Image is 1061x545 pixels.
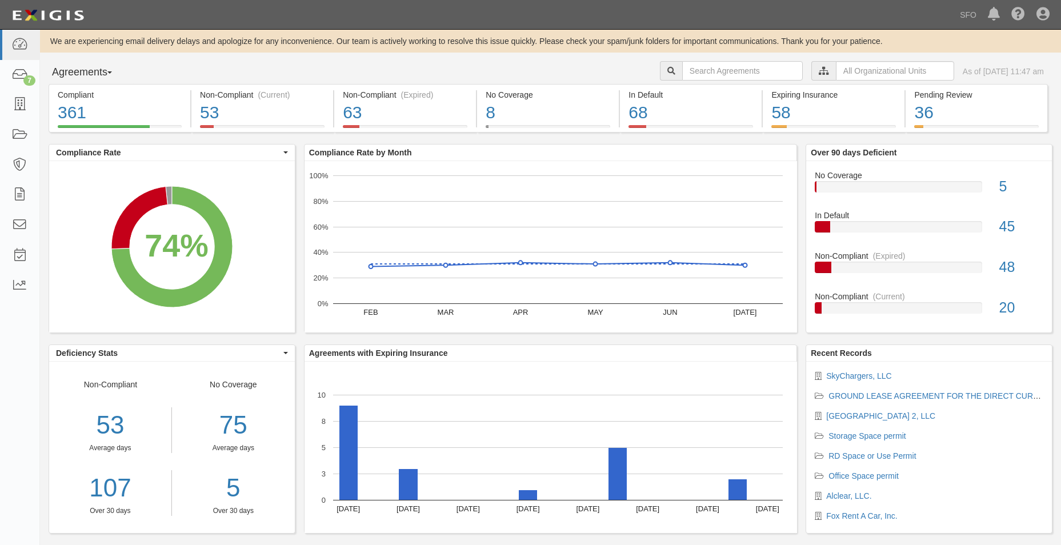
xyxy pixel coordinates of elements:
div: 53 [49,407,171,443]
div: Over 30 days [181,506,286,516]
div: Non-Compliant [49,379,172,516]
text: 10 [317,391,325,399]
text: 0 [322,496,326,504]
div: Non-Compliant (Current) [200,89,325,101]
a: Non-Compliant(Expired)48 [815,250,1043,291]
svg: A chart. [305,161,797,332]
a: No Coverage5 [815,170,1043,210]
a: Non-Compliant(Expired)63 [334,125,476,134]
text: MAR [437,308,454,316]
text: FEB [363,308,378,316]
b: Recent Records [811,348,872,358]
text: [DATE] [733,308,756,316]
button: Deficiency Stats [49,345,295,361]
div: No Coverage [172,379,295,516]
button: Agreements [49,61,134,84]
div: A chart. [49,161,295,332]
img: logo-5460c22ac91f19d4615b14bd174203de0afe785f0fc80cf4dbbc73dc1793850b.png [9,5,87,26]
a: Expiring Insurance58 [763,125,904,134]
a: Compliant361 [49,125,190,134]
text: 0% [317,299,328,308]
div: Non-Compliant [806,291,1052,302]
div: 63 [343,101,467,125]
text: [DATE] [636,504,659,513]
b: Agreements with Expiring Insurance [309,348,448,358]
button: Compliance Rate [49,145,295,161]
div: No Coverage [486,89,610,101]
input: All Organizational Units [836,61,954,81]
div: (Expired) [873,250,906,262]
div: 361 [58,101,182,125]
div: 8 [486,101,610,125]
text: 40% [313,248,328,257]
a: In Default45 [815,210,1043,250]
div: 20 [991,298,1052,318]
a: Office Space permit [828,471,899,480]
div: 58 [771,101,896,125]
a: 5 [181,470,286,506]
a: Pending Review36 [906,125,1047,134]
text: [DATE] [756,504,779,513]
text: 100% [309,171,329,180]
div: 53 [200,101,325,125]
div: Over 30 days [49,506,171,516]
text: MAY [587,308,603,316]
a: In Default68 [620,125,762,134]
div: 7 [23,75,35,86]
text: 5 [322,443,326,452]
span: Compliance Rate [56,147,281,158]
text: 80% [313,197,328,206]
div: As of [DATE] 11:47 am [963,66,1044,77]
text: 8 [322,417,326,426]
div: Compliant [58,89,182,101]
div: 68 [628,101,753,125]
a: Fox Rent A Car, Inc. [826,511,898,520]
div: In Default [806,210,1052,221]
text: 3 [322,470,326,478]
text: 60% [313,222,328,231]
div: Expiring Insurance [771,89,896,101]
div: (Current) [873,291,905,302]
a: Storage Space permit [828,431,906,440]
div: No Coverage [806,170,1052,181]
text: [DATE] [696,504,719,513]
div: Pending Review [914,89,1038,101]
text: 20% [313,274,328,282]
a: Non-Compliant(Current)53 [191,125,333,134]
div: 45 [991,217,1052,237]
div: 48 [991,257,1052,278]
a: 107 [49,470,171,506]
div: Average days [181,443,286,453]
div: 5 [991,177,1052,197]
div: Average days [49,443,171,453]
text: [DATE] [516,504,539,513]
text: [DATE] [337,504,360,513]
text: JUN [663,308,677,316]
div: We are experiencing email delivery delays and apologize for any inconvenience. Our team is active... [40,35,1061,47]
i: Help Center - Complianz [1011,8,1025,22]
text: APR [513,308,528,316]
div: (Expired) [401,89,434,101]
div: (Current) [258,89,290,101]
b: Compliance Rate by Month [309,148,412,157]
text: [DATE] [576,504,599,513]
a: RD Space or Use Permit [828,451,916,460]
a: No Coverage8 [477,125,619,134]
a: SFO [954,3,982,26]
text: [DATE] [457,504,480,513]
a: Alclear, LLC. [826,491,871,500]
div: Non-Compliant [806,250,1052,262]
svg: A chart. [305,362,797,533]
input: Search Agreements [682,61,803,81]
div: 74% [145,223,208,269]
text: [DATE] [397,504,420,513]
b: Over 90 days Deficient [811,148,896,157]
a: [GEOGRAPHIC_DATA] 2, LLC [826,411,935,420]
span: Deficiency Stats [56,347,281,359]
a: Non-Compliant(Current)20 [815,291,1043,323]
div: 36 [914,101,1038,125]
